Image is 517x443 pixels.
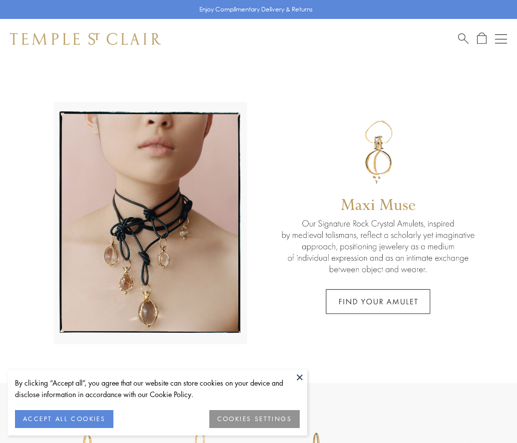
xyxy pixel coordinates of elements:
img: Temple St. Clair [10,33,161,45]
div: By clicking “Accept all”, you agree that our website can store cookies on your device and disclos... [15,377,300,400]
a: Search [458,32,469,45]
button: ACCEPT ALL COOKIES [15,410,113,428]
button: Open navigation [495,33,507,45]
p: Enjoy Complimentary Delivery & Returns [199,4,313,14]
button: COOKIES SETTINGS [209,410,300,428]
a: Open Shopping Bag [477,32,487,45]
